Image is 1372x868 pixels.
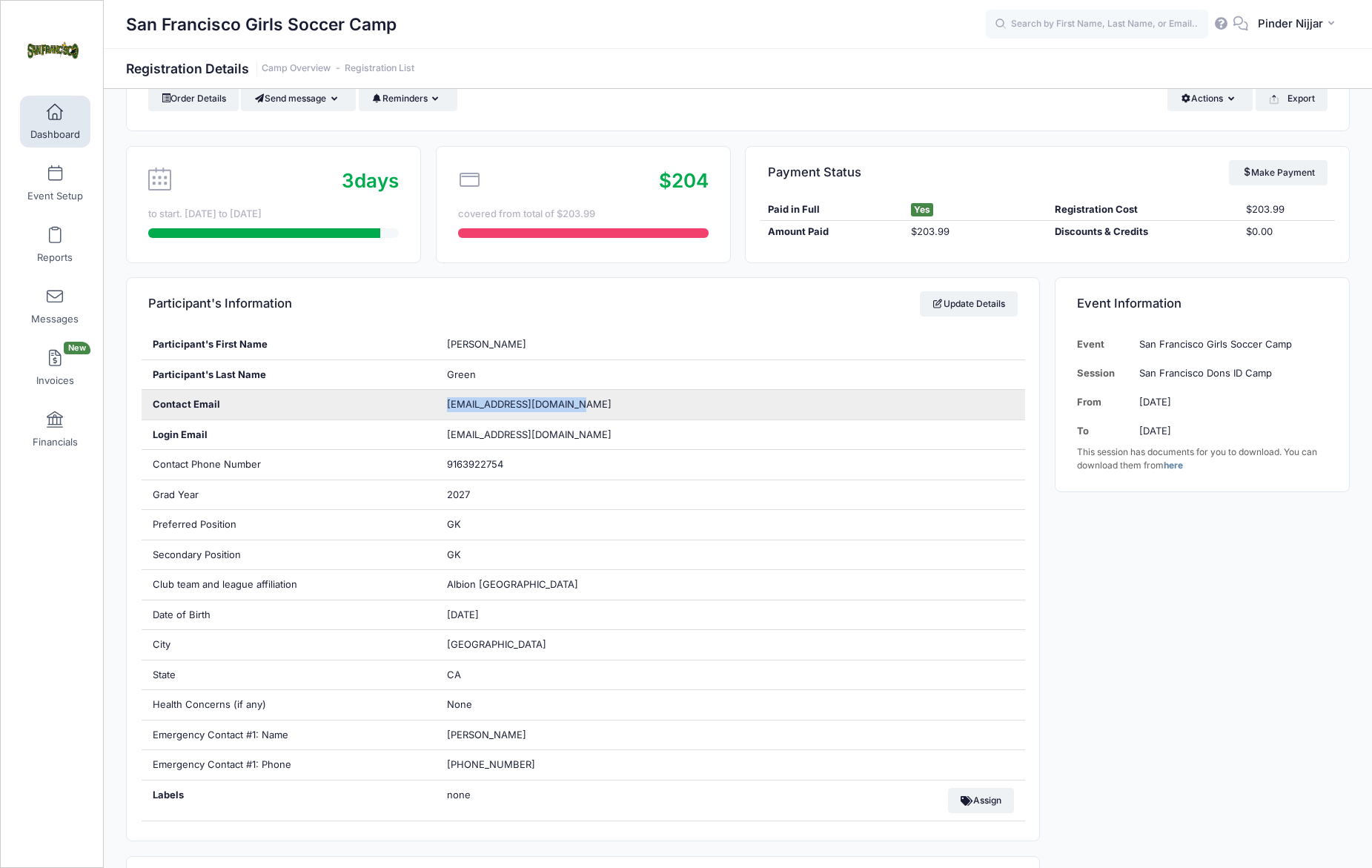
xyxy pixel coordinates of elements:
div: Health Concerns (if any) [142,690,436,720]
span: Event Setup [27,190,83,202]
h1: San Francisco Girls Soccer Camp [126,7,397,42]
span: New [64,342,90,354]
span: GK [447,518,461,530]
span: [GEOGRAPHIC_DATA] [447,638,546,650]
span: 2027 [447,488,470,500]
span: CA [447,669,461,680]
div: Date of Birth [142,600,436,630]
div: Contact Email [142,390,436,420]
span: Dashboard [30,128,80,141]
span: $204 [659,169,709,192]
input: Search by First Name, Last Name, or Email... [986,10,1208,39]
td: To [1077,417,1132,445]
div: Login Email [142,420,436,450]
a: Order Details [148,86,239,111]
td: [DATE] [1132,388,1327,417]
span: [EMAIL_ADDRESS][DOMAIN_NAME] [447,398,612,410]
h1: Registration Details [126,61,414,76]
div: $0.00 [1239,225,1334,239]
div: days [342,166,399,195]
div: State [142,660,436,690]
a: Update Details [920,291,1018,317]
span: Green [447,368,476,380]
span: Financials [33,436,78,448]
div: Grad Year [142,480,436,510]
button: Reminders [359,86,457,111]
a: Reports [20,219,90,271]
span: none [447,788,632,803]
span: None [447,698,472,710]
span: Yes [911,203,933,216]
div: Discounts & Credits [1047,225,1239,239]
button: Assign [948,788,1014,813]
span: Invoices [36,374,74,387]
span: Reports [37,251,73,264]
span: Pinder Nijjar [1258,16,1323,32]
div: $203.99 [904,225,1047,239]
div: Participant's First Name [142,330,436,360]
div: to start. [DATE] to [DATE] [148,207,399,222]
h4: Payment Status [768,151,861,193]
div: Emergency Contact #1: Name [142,720,436,750]
div: Secondary Position [142,540,436,570]
div: $203.99 [1239,202,1334,217]
span: Albion [GEOGRAPHIC_DATA] [447,578,578,590]
a: Event Setup [20,157,90,209]
td: Event [1077,330,1132,359]
td: San Francisco Girls Soccer Camp [1132,330,1327,359]
span: [EMAIL_ADDRESS][DOMAIN_NAME] [447,428,632,443]
h4: Event Information [1077,283,1182,325]
span: Messages [31,313,79,325]
a: Dashboard [20,96,90,148]
span: [PHONE_NUMBER] [447,758,535,770]
a: San Francisco Girls Soccer Camp [1,16,105,86]
a: here [1164,460,1183,471]
a: Camp Overview [262,63,331,74]
div: Registration Cost [1047,202,1239,217]
td: San Francisco Dons ID Camp [1132,359,1327,388]
div: Labels [142,781,436,821]
span: [PERSON_NAME] [447,729,526,741]
td: Session [1077,359,1132,388]
span: [PERSON_NAME] [447,338,526,350]
div: This session has documents for you to download. You can download them from [1077,445,1328,472]
span: 9163922754 [447,458,503,470]
div: Amount Paid [760,225,904,239]
td: From [1077,388,1132,417]
a: InvoicesNew [20,342,90,394]
div: City [142,630,436,660]
div: covered from total of $203.99 [458,207,709,222]
div: Contact Phone Number [142,450,436,480]
a: Make Payment [1229,160,1328,185]
button: Pinder Nijjar [1248,7,1350,42]
div: Emergency Contact #1: Phone [142,750,436,780]
button: Actions [1167,86,1253,111]
span: [DATE] [447,609,479,620]
button: Send message [241,86,356,111]
h4: Participant's Information [148,283,292,325]
span: GK [447,549,461,560]
div: Participant's Last Name [142,360,436,390]
a: Financials [20,403,90,455]
button: Export [1256,86,1328,111]
div: Preferred Position [142,510,436,540]
div: Paid in Full [760,202,904,217]
td: [DATE] [1132,417,1327,445]
span: 3 [342,169,354,192]
div: Club team and league affiliation [142,570,436,600]
img: San Francisco Girls Soccer Camp [25,23,81,79]
a: Registration List [345,63,414,74]
a: Messages [20,280,90,332]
